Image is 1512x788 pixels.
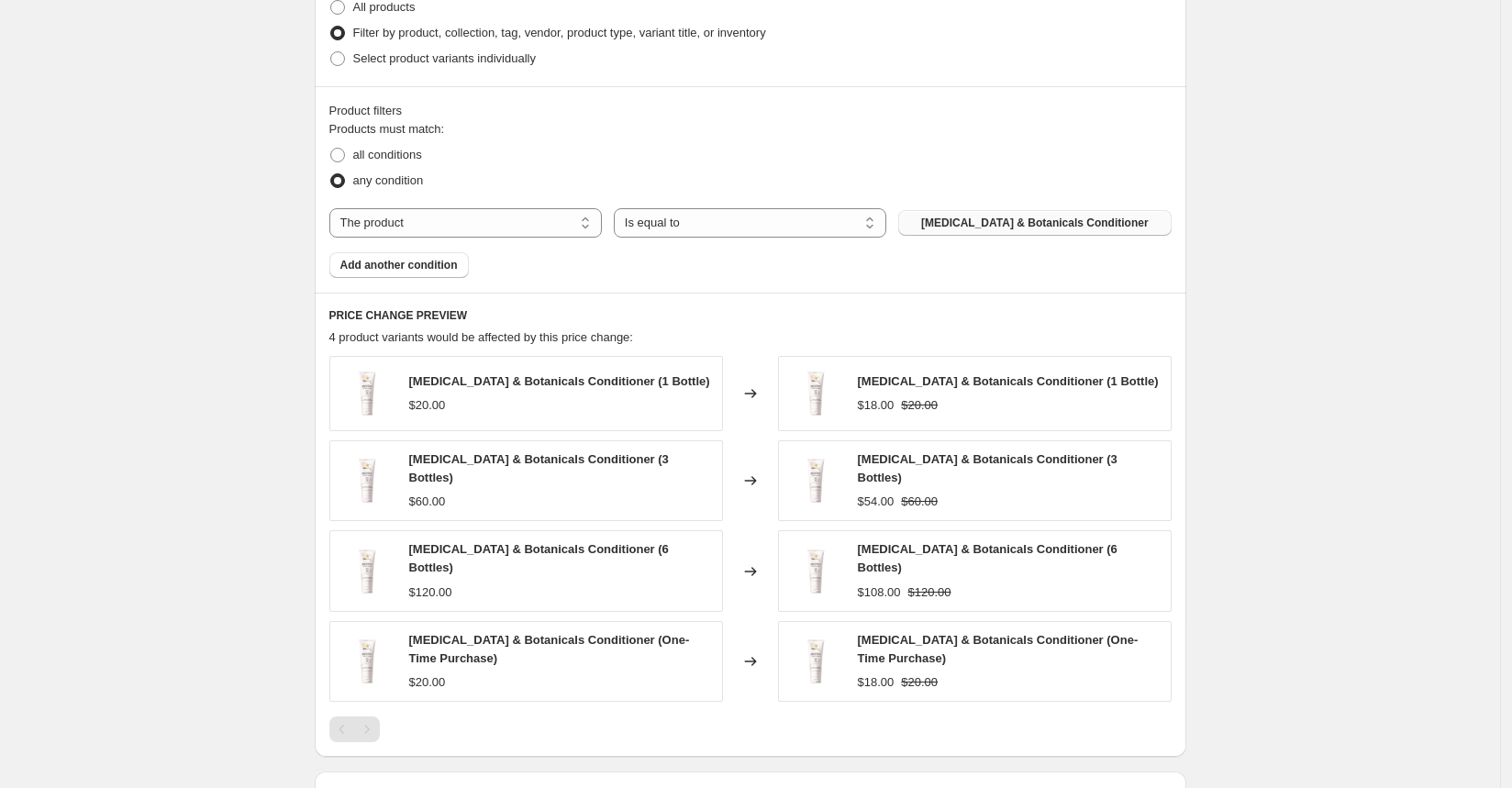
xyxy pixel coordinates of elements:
[353,26,766,39] span: Filter by product, collection, tag, vendor, product type, variant title, or inventory
[858,585,901,599] span: $108.00
[329,122,445,136] span: Products must match:
[353,148,422,161] span: all conditions
[898,210,1171,236] button: Biotin & Botanicals Conditioner
[329,102,1172,120] div: Product filters
[329,252,469,278] button: Add another condition
[788,453,843,508] img: hairtamin-conditioner-front_80x.png
[353,173,424,187] span: any condition
[788,544,843,599] img: hairtamin-conditioner-front_80x.png
[908,585,951,599] span: $120.00
[329,308,1172,323] h6: PRICE CHANGE PREVIEW
[329,330,633,344] span: 4 product variants would be affected by this price change:
[409,374,710,388] span: [MEDICAL_DATA] & Botanicals Conditioner (1 Bottle)
[409,398,446,412] span: $20.00
[858,542,1117,574] span: [MEDICAL_DATA] & Botanicals Conditioner (6 Bottles)
[901,675,938,689] span: $20.00
[858,494,895,508] span: $54.00
[409,494,446,508] span: $60.00
[901,398,938,412] span: $20.00
[858,675,895,689] span: $18.00
[409,633,690,665] span: [MEDICAL_DATA] & Botanicals Conditioner (One-Time Purchase)
[339,634,395,689] img: hairtamin-conditioner-front_80x.png
[858,398,895,412] span: $18.00
[858,374,1159,388] span: [MEDICAL_DATA] & Botanicals Conditioner (1 Bottle)
[339,453,395,508] img: hairtamin-conditioner-front_80x.png
[353,51,536,65] span: Select product variants individually
[409,675,446,689] span: $20.00
[901,494,938,508] span: $60.00
[858,452,1117,484] span: [MEDICAL_DATA] & Botanicals Conditioner (3 Bottles)
[329,716,380,742] nav: Pagination
[339,544,395,599] img: hairtamin-conditioner-front_80x.png
[788,366,843,421] img: hairtamin-conditioner-front_80x.png
[339,366,395,421] img: hairtamin-conditioner-front_80x.png
[921,216,1149,230] span: [MEDICAL_DATA] & Botanicals Conditioner
[340,258,458,272] span: Add another condition
[788,634,843,689] img: hairtamin-conditioner-front_80x.png
[409,452,669,484] span: [MEDICAL_DATA] & Botanicals Conditioner (3 Bottles)
[409,542,669,574] span: [MEDICAL_DATA] & Botanicals Conditioner (6 Bottles)
[409,585,452,599] span: $120.00
[858,633,1139,665] span: [MEDICAL_DATA] & Botanicals Conditioner (One-Time Purchase)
